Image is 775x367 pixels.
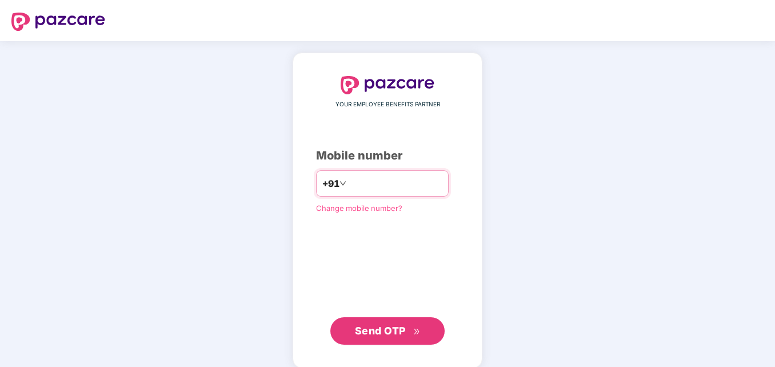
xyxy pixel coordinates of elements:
[322,177,339,191] span: +91
[339,180,346,187] span: down
[316,204,402,213] a: Change mobile number?
[355,325,406,337] span: Send OTP
[341,76,434,94] img: logo
[335,100,440,109] span: YOUR EMPLOYEE BENEFITS PARTNER
[413,328,421,336] span: double-right
[316,147,459,165] div: Mobile number
[330,317,445,345] button: Send OTPdouble-right
[11,13,105,31] img: logo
